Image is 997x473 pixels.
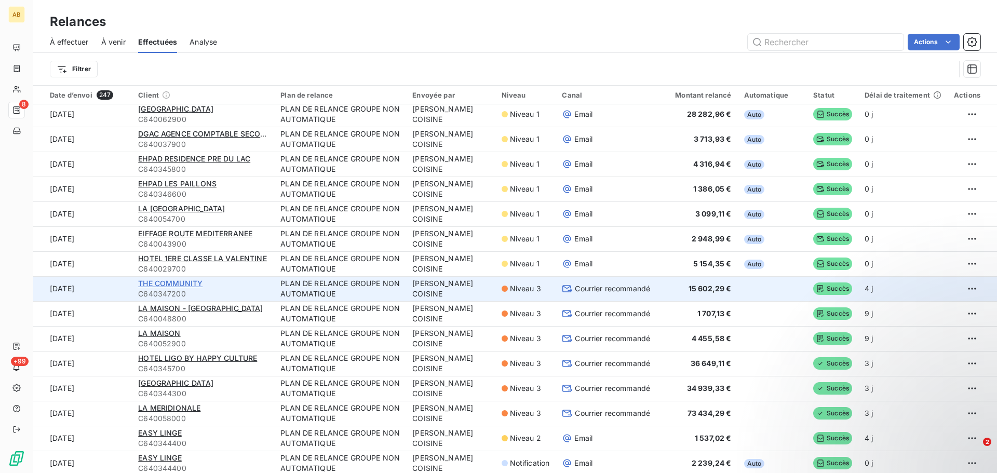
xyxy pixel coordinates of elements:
span: Succès [813,158,852,170]
span: Niveau 1 [510,234,540,244]
td: [PERSON_NAME] COISINE [406,401,495,426]
iframe: Intercom live chat [962,438,987,463]
span: C640345700 [138,363,268,374]
td: PLAN DE RELANCE GROUPE NON AUTOMATIQUE [274,127,406,152]
span: Niveau 1 [510,159,540,169]
span: LA MAISON [138,329,180,337]
div: Canal [562,91,650,99]
span: 28 282,96 € [687,110,732,118]
div: Montant relancé [663,91,731,99]
span: LA [GEOGRAPHIC_DATA] [138,204,225,213]
span: Succès [813,307,852,320]
td: [DATE] [33,177,132,201]
td: [PERSON_NAME] COISINE [406,326,495,351]
span: Auto [744,160,765,169]
span: Email [574,134,592,144]
td: PLAN DE RELANCE GROUPE NON AUTOMATIQUE [274,251,406,276]
h3: Relances [50,12,106,31]
div: Actions [954,91,980,99]
td: PLAN DE RELANCE GROUPE NON AUTOMATIQUE [274,276,406,301]
span: 247 [97,90,113,100]
span: 1 386,05 € [693,184,732,193]
span: C640345800 [138,164,268,174]
span: DGAC AGENCE COMPTABLE SECOND. [138,129,273,138]
span: Succès [813,332,852,345]
span: Succès [813,183,852,195]
span: Niveau 1 [510,134,540,144]
td: [DATE] [33,326,132,351]
td: PLAN DE RELANCE GROUPE NON AUTOMATIQUE [274,226,406,251]
td: PLAN DE RELANCE GROUPE NON AUTOMATIQUE [274,401,406,426]
td: [PERSON_NAME] COISINE [406,226,495,251]
span: Niveau 3 [510,383,541,394]
td: 0 j [858,251,948,276]
td: 0 j [858,226,948,251]
div: Date d’envoi [50,90,126,100]
td: PLAN DE RELANCE GROUPE NON AUTOMATIQUE [274,376,406,401]
span: Email [574,184,592,194]
span: Courrier recommandé [575,333,650,344]
span: EHPAD RESIDENCE PRE DU LAC [138,154,250,163]
div: AB [8,6,25,23]
span: Email [574,109,592,119]
span: Email [574,433,592,443]
span: Auto [744,459,765,468]
div: Envoyée par [412,91,489,99]
span: EASY LINGE [138,453,182,462]
td: [PERSON_NAME] COISINE [406,251,495,276]
span: Analyse [190,37,217,47]
span: C640058000 [138,413,268,424]
td: [PERSON_NAME] COISINE [406,351,495,376]
td: 9 j [858,326,948,351]
span: Auto [744,260,765,269]
span: Email [574,234,592,244]
div: Automatique [744,91,801,99]
span: 73 434,29 € [688,409,732,417]
span: Niveau 1 [510,259,540,269]
span: Courrier recommandé [575,408,650,418]
span: Succès [813,357,852,370]
span: 4 455,58 € [692,334,732,343]
span: [GEOGRAPHIC_DATA] [138,379,213,387]
button: Filtrer [50,61,98,77]
span: Courrier recommandé [575,308,650,319]
span: HOTEL 1ERE CLASSE LA VALENTINE [138,254,267,263]
span: THE COMMUNITY [138,279,203,288]
td: 0 j [858,102,948,127]
span: 1 707,13 € [697,309,732,318]
td: [PERSON_NAME] COISINE [406,276,495,301]
td: [DATE] [33,102,132,127]
td: [PERSON_NAME] COISINE [406,177,495,201]
span: 5 154,35 € [693,259,732,268]
button: Actions [908,34,960,50]
td: [DATE] [33,251,132,276]
td: [PERSON_NAME] COISINE [406,376,495,401]
span: Email [574,209,592,219]
span: C640054700 [138,214,268,224]
span: [GEOGRAPHIC_DATA] [138,104,213,113]
td: PLAN DE RELANCE GROUPE NON AUTOMATIQUE [274,426,406,451]
span: Email [574,159,592,169]
span: Niveau 1 [510,109,540,119]
span: Auto [744,135,765,144]
span: 4 316,94 € [693,159,732,168]
td: 0 j [858,152,948,177]
span: 2 239,24 € [692,458,732,467]
td: [PERSON_NAME] COISINE [406,152,495,177]
span: 15 602,29 € [689,284,732,293]
span: Succès [813,258,852,270]
span: Niveau 3 [510,358,541,369]
img: Logo LeanPay [8,450,25,467]
span: Niveau 1 [510,184,540,194]
span: Succès [813,208,852,220]
span: Succès [813,282,852,295]
td: 3 j [858,351,948,376]
span: 8 [19,100,29,109]
span: EHPAD LES PAILLONS [138,179,217,188]
td: 0 j [858,177,948,201]
span: Auto [744,235,765,244]
span: Effectuées [138,37,178,47]
td: [PERSON_NAME] COISINE [406,102,495,127]
span: Email [574,458,592,468]
td: 0 j [858,127,948,152]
